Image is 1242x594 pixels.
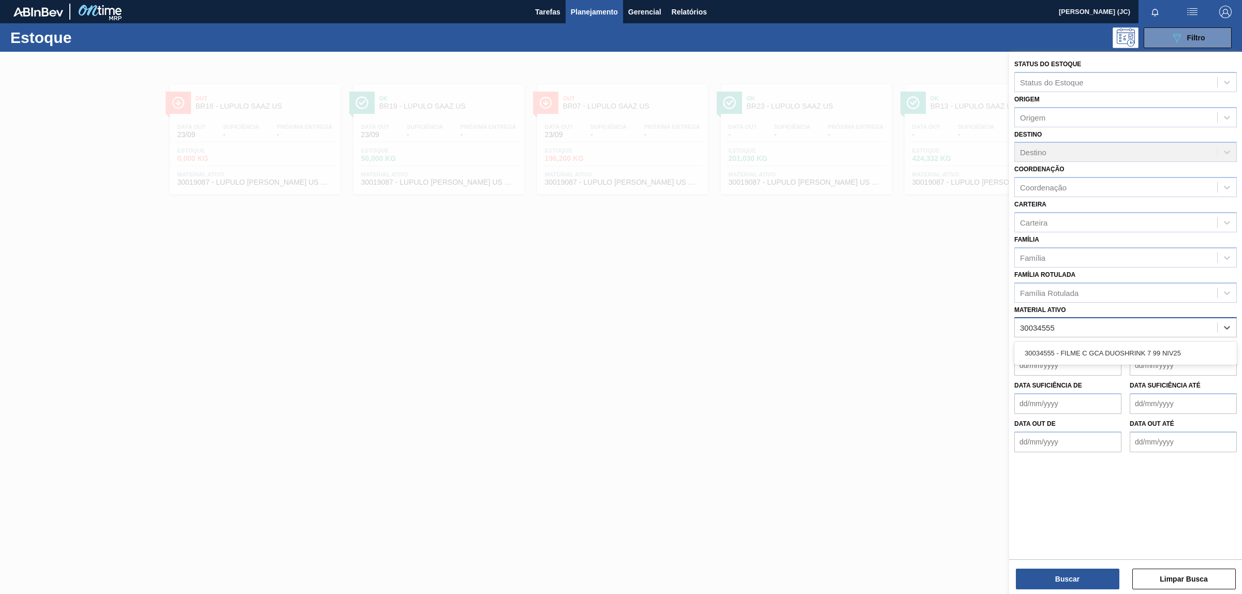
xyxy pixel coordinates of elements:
[13,7,63,17] img: TNhmsLtSVTkK8tSr43FrP2fwEKptu5GPRR3wAAAABJRU5ErkJggg==
[1014,393,1121,414] input: dd/mm/yyyy
[1014,201,1046,208] label: Carteira
[1186,6,1199,18] img: userActions
[10,32,170,43] h1: Estoque
[1130,382,1201,389] label: Data suficiência até
[1014,382,1082,389] label: Data suficiência de
[1130,393,1237,414] input: dd/mm/yyyy
[1014,61,1081,68] label: Status do Estoque
[1014,355,1121,376] input: dd/mm/yyyy
[571,6,618,18] span: Planejamento
[1020,253,1045,262] div: Família
[1113,27,1138,48] div: Pogramando: nenhum usuário selecionado
[1014,432,1121,452] input: dd/mm/yyyy
[628,6,661,18] span: Gerencial
[1014,271,1075,278] label: Família Rotulada
[1014,131,1042,138] label: Destino
[1020,78,1084,86] div: Status do Estoque
[1130,355,1237,376] input: dd/mm/yyyy
[1020,218,1047,227] div: Carteira
[1014,420,1056,427] label: Data out de
[1014,236,1039,243] label: Família
[1219,6,1232,18] img: Logout
[1014,306,1066,314] label: Material ativo
[1020,288,1078,297] div: Família Rotulada
[672,6,707,18] span: Relatórios
[1014,96,1040,103] label: Origem
[1187,34,1205,42] span: Filtro
[1144,27,1232,48] button: Filtro
[1020,113,1045,122] div: Origem
[535,6,560,18] span: Tarefas
[1130,432,1237,452] input: dd/mm/yyyy
[1138,5,1172,19] button: Notificações
[1014,344,1237,363] div: 30034555 - FILME C GCA DUOSHRINK 7 99 NIV25
[1130,420,1174,427] label: Data out até
[1014,166,1064,173] label: Coordenação
[1020,183,1067,192] div: Coordenação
